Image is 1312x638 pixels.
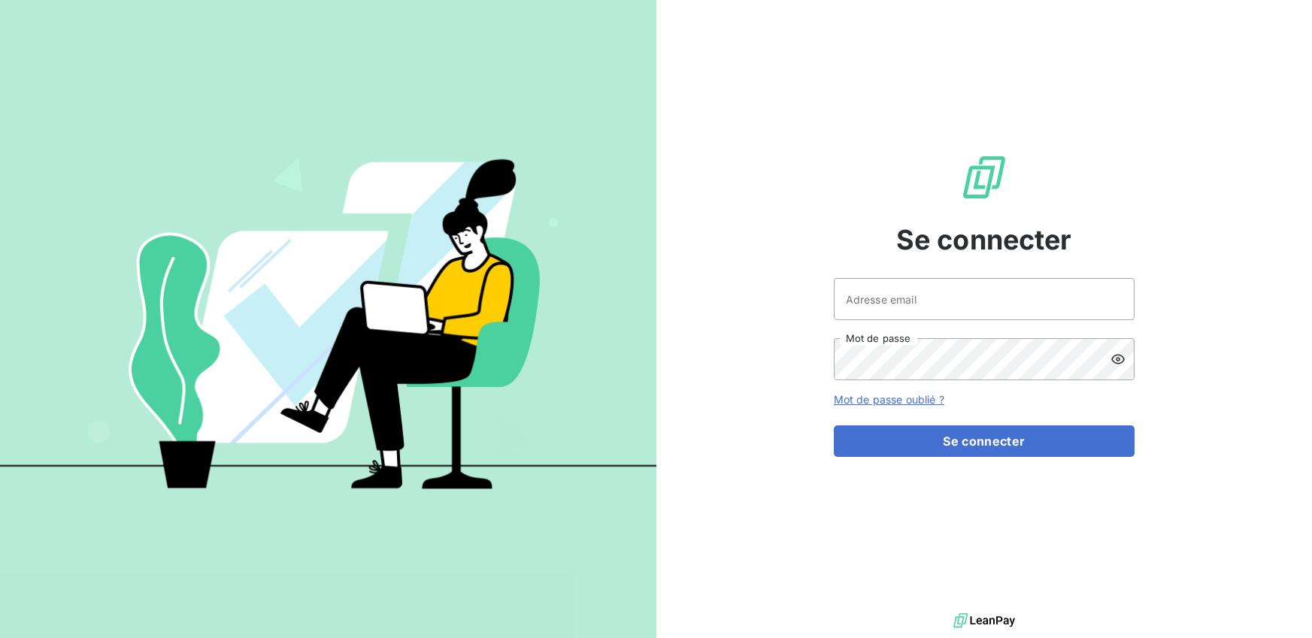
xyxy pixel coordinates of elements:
[896,219,1072,260] span: Se connecter
[834,393,944,406] a: Mot de passe oublié ?
[960,153,1008,201] img: Logo LeanPay
[953,609,1015,632] img: logo
[834,425,1135,457] button: Se connecter
[834,278,1135,320] input: placeholder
